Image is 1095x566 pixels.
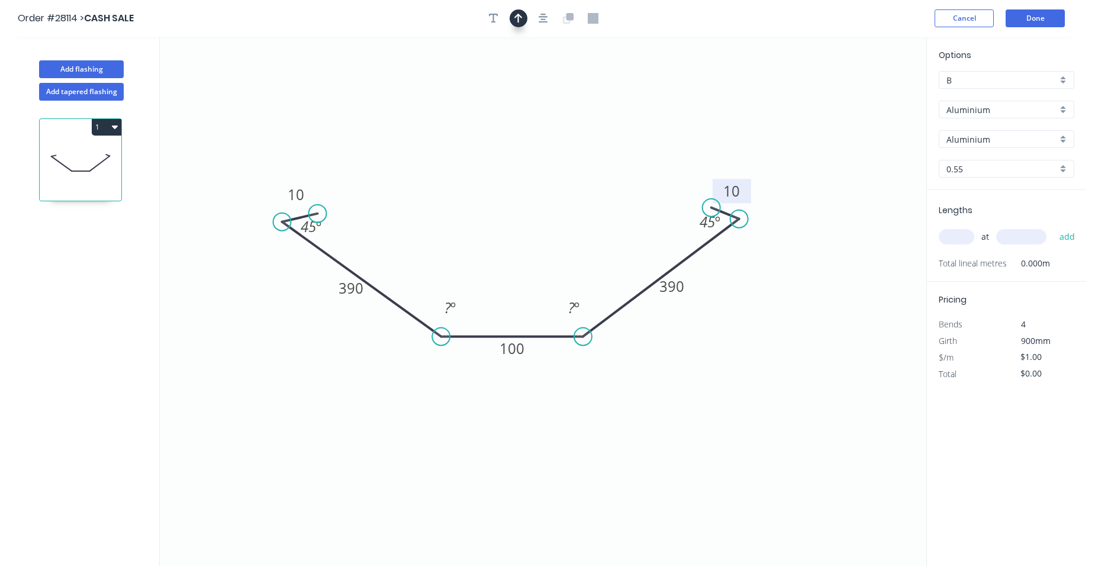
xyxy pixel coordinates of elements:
span: 0.000m [1007,255,1050,272]
input: Material [946,104,1057,116]
tspan: 390 [659,276,684,296]
tspan: 10 [288,185,304,204]
tspan: 100 [500,339,524,358]
tspan: 10 [723,181,740,201]
span: Total lineal metres [939,255,1007,272]
span: Order #28114 > [18,11,84,25]
button: Add tapered flashing [39,83,124,101]
button: Cancel [935,9,994,27]
tspan: º [450,298,456,317]
span: 4 [1021,319,1026,330]
input: Price level [946,74,1057,86]
input: Colour [946,133,1057,146]
span: Girth [939,335,957,346]
span: Lengths [939,204,972,216]
span: Bends [939,319,962,330]
input: Thickness [946,163,1057,175]
tspan: ? [445,298,451,317]
tspan: º [316,217,321,236]
button: 1 [92,119,121,136]
span: $/m [939,352,954,363]
span: Options [939,49,971,61]
span: at [981,229,989,245]
tspan: 45 [700,212,715,231]
button: add [1054,227,1081,247]
tspan: º [715,212,720,231]
span: CASH SALE [84,11,134,25]
span: Pricing [939,294,967,305]
tspan: º [574,298,579,317]
svg: 0 [160,37,926,566]
tspan: 45 [301,217,316,236]
tspan: ? [568,298,575,317]
span: Total [939,368,956,380]
button: Add flashing [39,60,124,78]
span: 900mm [1021,335,1051,346]
button: Done [1006,9,1065,27]
tspan: 390 [339,278,363,298]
